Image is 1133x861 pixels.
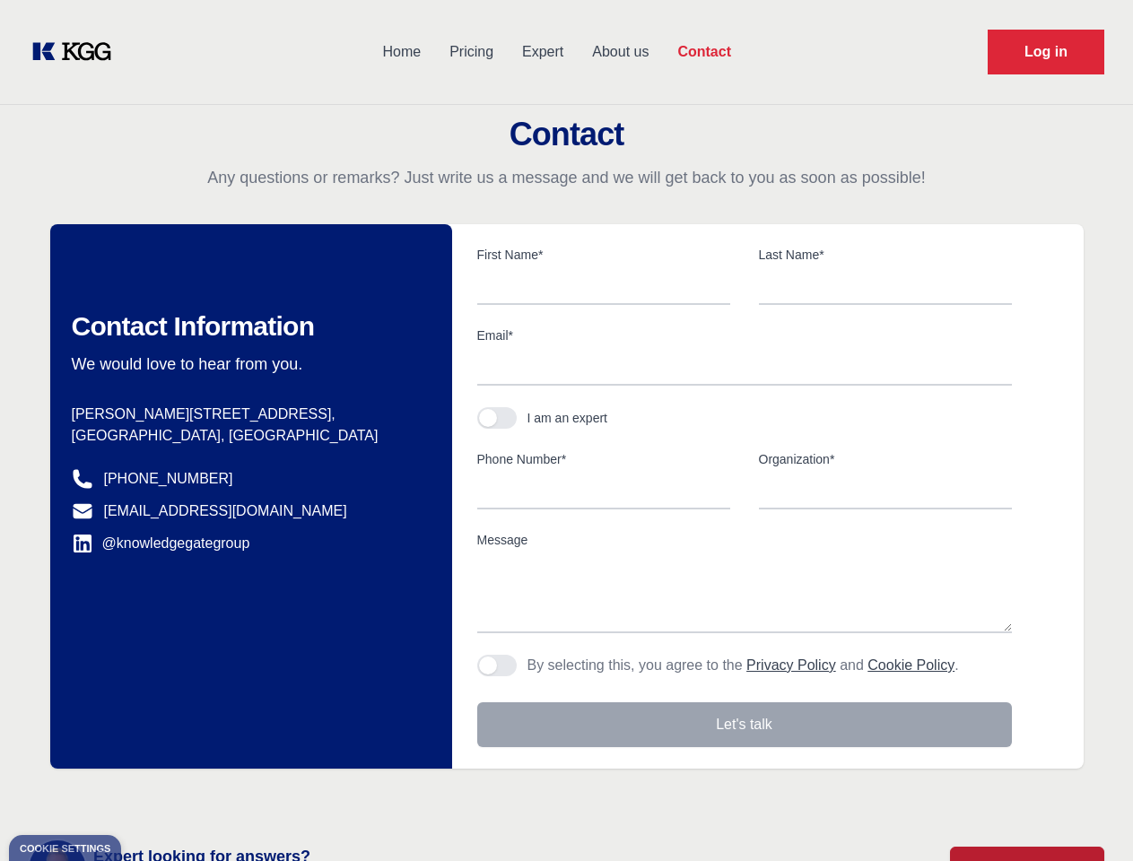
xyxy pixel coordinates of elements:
a: Pricing [435,29,508,75]
button: Let's talk [477,702,1012,747]
a: @knowledgegategroup [72,533,250,554]
h2: Contact Information [72,310,423,343]
div: I am an expert [527,409,608,427]
a: [EMAIL_ADDRESS][DOMAIN_NAME] [104,500,347,522]
a: KOL Knowledge Platform: Talk to Key External Experts (KEE) [29,38,126,66]
a: Request Demo [988,30,1104,74]
label: Message [477,531,1012,549]
p: Any questions or remarks? Just write us a message and we will get back to you as soon as possible! [22,167,1111,188]
iframe: Chat Widget [1043,775,1133,861]
p: By selecting this, you agree to the and . [527,655,959,676]
p: [GEOGRAPHIC_DATA], [GEOGRAPHIC_DATA] [72,425,423,447]
a: Contact [663,29,745,75]
a: About us [578,29,663,75]
label: Organization* [759,450,1012,468]
label: Email* [477,326,1012,344]
div: Cookie settings [20,844,110,854]
label: First Name* [477,246,730,264]
h2: Contact [22,117,1111,152]
p: [PERSON_NAME][STREET_ADDRESS], [72,404,423,425]
label: Phone Number* [477,450,730,468]
p: We would love to hear from you. [72,353,423,375]
a: Expert [508,29,578,75]
a: [PHONE_NUMBER] [104,468,233,490]
a: Cookie Policy [867,657,954,673]
a: Privacy Policy [746,657,836,673]
label: Last Name* [759,246,1012,264]
a: Home [368,29,435,75]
